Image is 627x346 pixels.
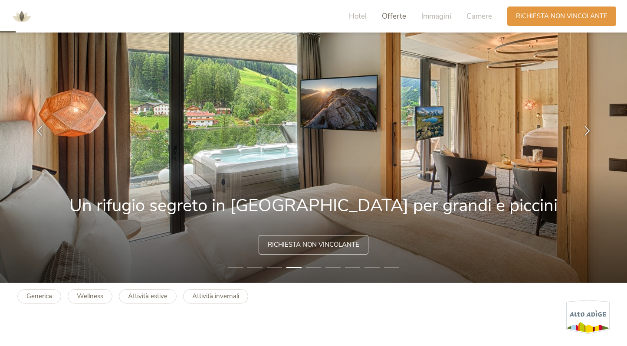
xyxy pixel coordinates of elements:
a: AMONTI & LUNARIS Wellnessresort [9,13,35,19]
span: Immagini [421,11,451,21]
span: Richiesta non vincolante [516,12,607,21]
img: AMONTI & LUNARIS Wellnessresort [9,3,35,29]
b: Wellness [77,292,103,300]
a: Attività invernali [183,289,248,304]
b: Generica [26,292,52,300]
span: Richiesta non vincolante [268,240,359,249]
a: Attività estive [119,289,177,304]
a: Generica [17,289,61,304]
b: Attività invernali [192,292,239,300]
span: Hotel [349,11,367,21]
span: Camere [466,11,492,21]
b: Attività estive [128,292,167,300]
a: Wellness [68,289,112,304]
span: Offerte [382,11,406,21]
img: Alto Adige [566,300,610,334]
